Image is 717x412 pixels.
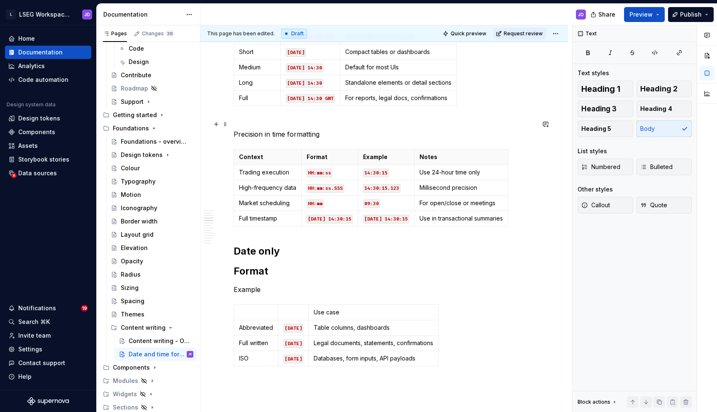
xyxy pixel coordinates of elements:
p: Use case [314,308,433,316]
code: 09:30 [363,199,380,208]
a: Storybook stories [5,153,91,166]
span: Heading 3 [581,105,617,113]
div: Contact support [18,359,65,367]
p: Default for most UIs [345,63,451,71]
span: This page has been edited. [207,30,275,37]
p: Medium [239,63,276,71]
p: Example [234,284,535,294]
a: Code automation [5,73,91,86]
button: LLSEG Workspace Design SystemJD [2,5,95,23]
p: Millisecond precision [419,184,503,192]
div: Themes [121,310,144,319]
button: Share [586,7,621,22]
span: 19 [81,305,88,311]
div: Components [100,361,197,374]
p: Format [307,153,353,161]
code: HH:mm [307,199,324,208]
p: Use in transactional summaries [419,214,503,223]
div: Border width [121,217,158,226]
div: Elevation [121,244,148,252]
code: 14:30:15.123 [363,184,400,193]
code: 14:30:15 [363,169,389,177]
a: Design tokens [107,148,197,162]
div: Foundations [113,124,149,132]
button: Preview [624,7,665,22]
code: [DATE] 14:30:15 [307,215,353,223]
div: Content writing - Overview [129,337,192,345]
div: Widgets [100,387,197,401]
button: Publish [668,7,714,22]
a: Roadmap [107,82,197,95]
span: 38 [166,30,174,37]
a: Documentation [5,46,91,59]
div: Spacing [121,297,144,305]
h2: Format [234,265,535,278]
div: JD [578,11,584,18]
div: Block actions [578,399,610,405]
p: Standalone elements or detail sections [345,78,451,87]
div: Assets [18,142,38,150]
button: Heading 1 [578,81,633,97]
a: Foundations - overview [107,135,197,148]
p: Long [239,78,276,87]
button: Contact support [5,356,91,370]
div: Design tokens [18,114,60,123]
div: Colour [121,164,140,172]
a: Typography [107,175,197,188]
button: Help [5,370,91,383]
p: Notes [419,153,503,161]
button: Bulleted [637,159,692,175]
div: Getting started [113,111,157,119]
p: Precision in time formatting [234,119,535,139]
p: Context [239,153,296,161]
a: Components [5,125,91,139]
p: Compact tables or dashboards [345,48,451,56]
span: Publish [680,10,702,19]
span: Quote [640,201,667,209]
a: Contribute [107,69,197,82]
p: Short [239,48,276,56]
div: Content writing [121,324,166,332]
div: Data sources [18,169,57,177]
div: Draft [281,29,307,39]
p: Legal documents, statements, confirmations [314,339,433,347]
a: Radius [107,268,197,281]
p: High-frequency data [239,184,296,192]
span: Preview [629,10,653,19]
div: Layout grid [121,231,154,239]
a: Design tokens [5,112,91,125]
a: Invite team [5,329,91,342]
a: Border width [107,215,197,228]
code: [DATE] 14:30:15 [363,215,409,223]
div: Motion [121,191,141,199]
a: Support [107,95,197,108]
p: For reports, legal docs, confirmations [345,94,451,102]
span: Callout [581,201,610,209]
a: Settings [5,343,91,356]
code: [DATE] [286,48,306,57]
button: Quick preview [440,28,490,39]
code: [DATE] [283,324,303,333]
div: Date and time formatting [129,350,185,358]
button: Callout [578,197,633,213]
code: HH:mm:ss [307,169,332,177]
div: JD [84,11,90,18]
a: Assets [5,139,91,152]
a: Design [115,55,197,69]
span: Quick preview [451,30,486,37]
div: Documentation [103,10,182,19]
div: Design [129,58,149,66]
div: Sections [113,403,138,412]
p: Market scheduling [239,199,296,207]
div: Design system data [7,101,56,108]
p: ISO [239,354,273,363]
div: Changes [142,30,174,37]
p: Abbreviated [239,324,273,332]
div: Typography [121,177,156,186]
span: Heading 5 [581,125,611,133]
span: Share [598,10,615,19]
div: LSEG Workspace Design System [19,10,72,19]
h2: Date only [234,245,535,258]
code: [DATE] [283,339,303,348]
a: Analytics [5,59,91,73]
